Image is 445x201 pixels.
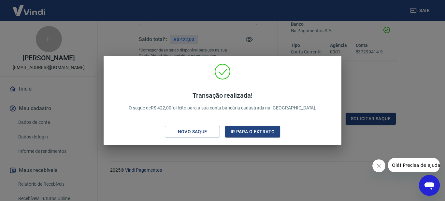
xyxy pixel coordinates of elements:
h4: Transação realizada! [129,92,317,99]
iframe: Fechar mensagem [372,159,385,172]
button: Novo saque [165,126,220,138]
div: Novo saque [170,128,215,136]
button: Ir para o extrato [225,126,280,138]
span: Olá! Precisa de ajuda? [4,5,55,10]
iframe: Mensagem da empresa [388,158,440,172]
iframe: Botão para abrir a janela de mensagens [419,175,440,196]
p: O saque de R$ 422,00 foi feito para a sua conta bancária cadastrada na [GEOGRAPHIC_DATA]. [129,92,317,111]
